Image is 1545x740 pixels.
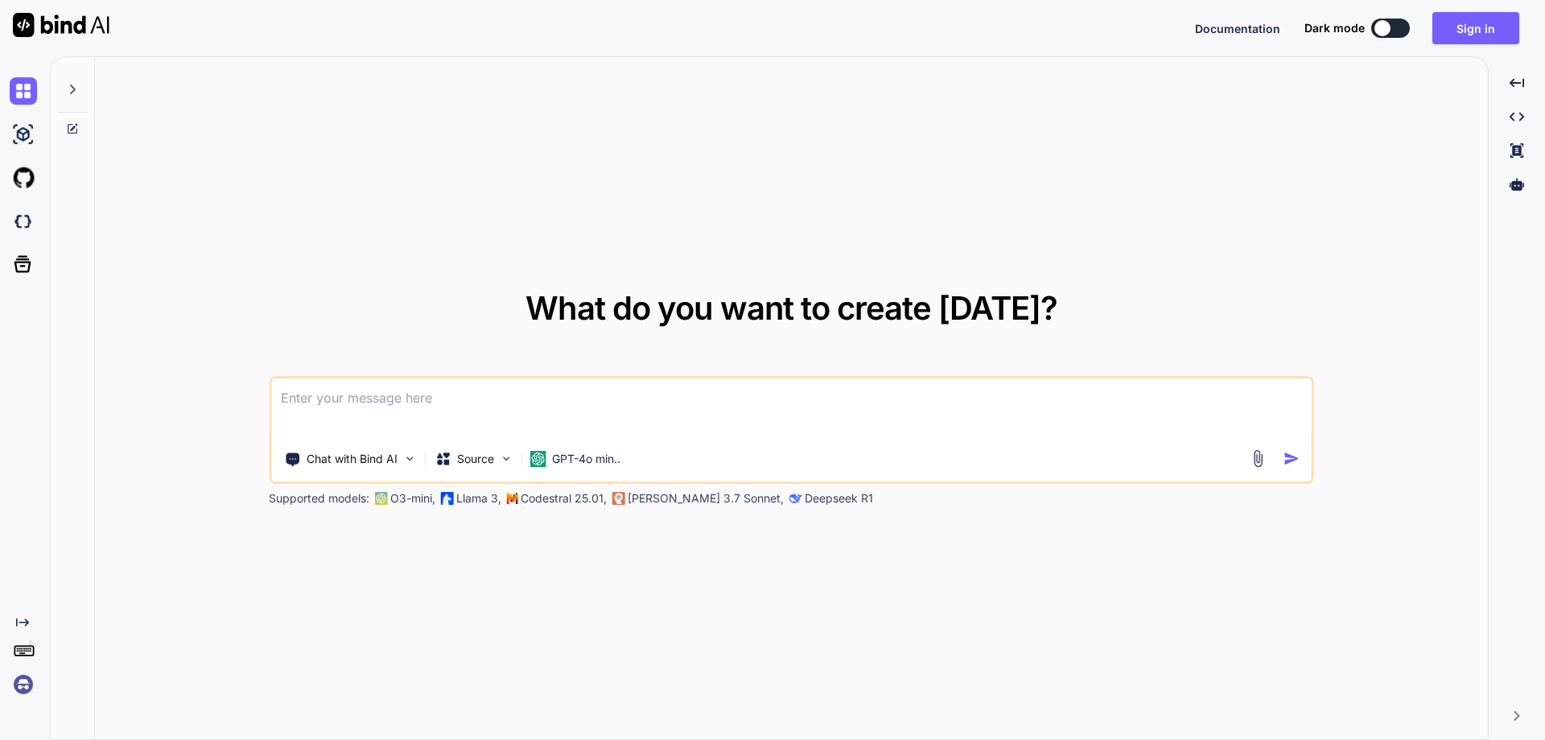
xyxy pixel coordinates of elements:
img: claude [789,492,801,505]
p: Chat with Bind AI [307,451,398,467]
img: Mistral-AI [506,493,517,504]
img: icon [1283,450,1300,467]
img: claude [612,492,624,505]
img: Bind AI [13,13,109,37]
p: GPT-4o min.. [552,451,620,467]
p: [PERSON_NAME] 3.7 Sonnet, [628,490,784,506]
img: GPT-4o mini [529,451,546,467]
img: darkCloudIdeIcon [10,208,37,235]
p: Source [457,451,494,467]
span: Documentation [1195,22,1280,35]
img: signin [10,671,37,698]
p: O3-mini, [390,490,435,506]
img: githubLight [10,164,37,192]
img: ai-studio [10,121,37,148]
button: Documentation [1195,20,1280,37]
p: Supported models: [269,490,369,506]
img: Pick Tools [402,452,416,465]
img: chat [10,77,37,105]
img: Llama2 [440,492,453,505]
p: Codestral 25.01, [521,490,607,506]
img: GPT-4 [374,492,387,505]
span: What do you want to create [DATE]? [525,288,1057,328]
button: Sign in [1432,12,1519,44]
span: Dark mode [1304,20,1365,36]
p: Deepseek R1 [805,490,873,506]
img: attachment [1249,449,1267,468]
p: Llama 3, [456,490,501,506]
img: Pick Models [499,452,513,465]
